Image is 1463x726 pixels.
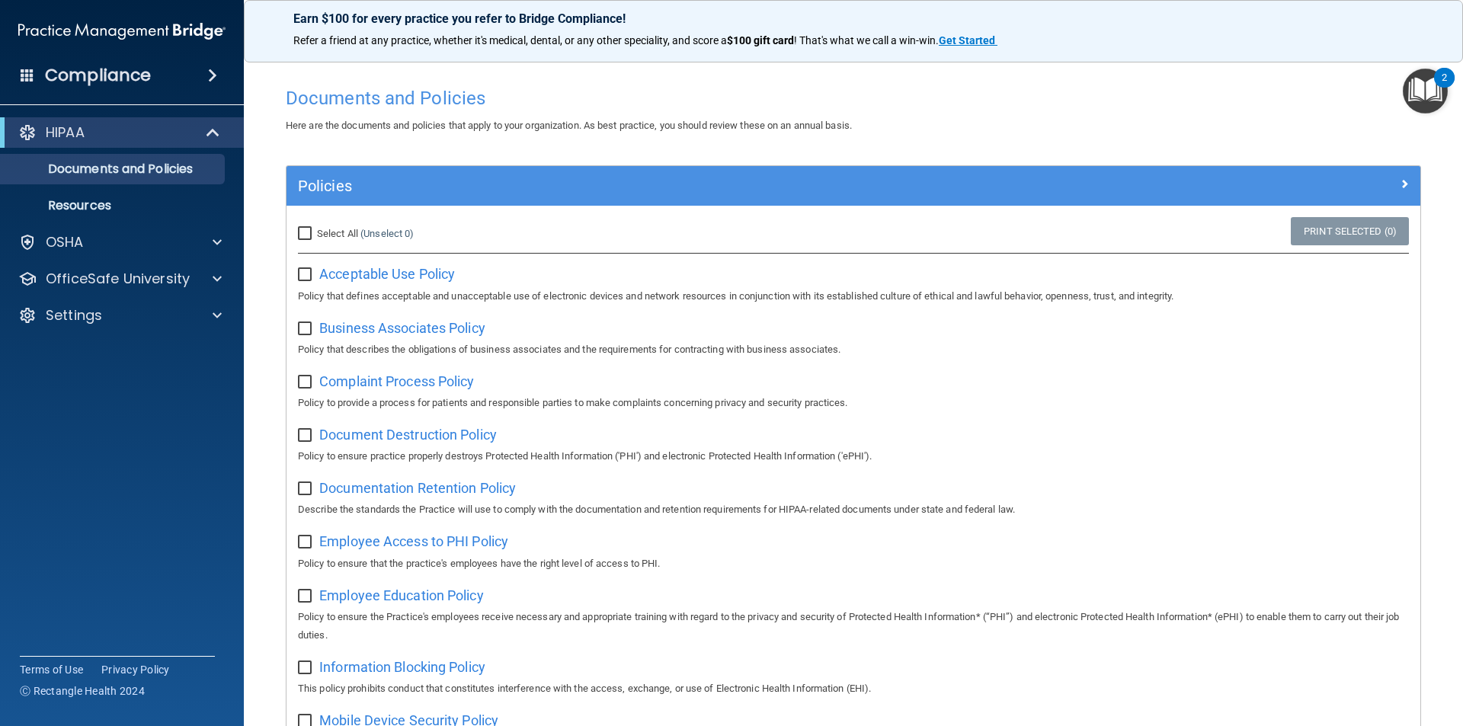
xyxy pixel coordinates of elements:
a: OSHA [18,233,222,251]
span: Refer a friend at any practice, whether it's medical, dental, or any other speciality, and score a [293,34,727,46]
p: Describe the standards the Practice will use to comply with the documentation and retention requi... [298,501,1409,519]
p: OSHA [46,233,84,251]
span: Business Associates Policy [319,320,485,336]
button: Open Resource Center, 2 new notifications [1403,69,1448,114]
span: Information Blocking Policy [319,659,485,675]
a: Get Started [939,34,997,46]
div: 2 [1442,78,1447,98]
a: Privacy Policy [101,662,170,677]
a: Print Selected (0) [1291,217,1409,245]
p: HIPAA [46,123,85,142]
span: Here are the documents and policies that apply to your organization. As best practice, you should... [286,120,852,131]
p: Settings [46,306,102,325]
span: Complaint Process Policy [319,373,474,389]
span: Document Destruction Policy [319,427,497,443]
span: Employee Access to PHI Policy [319,533,508,549]
p: Policy to ensure practice properly destroys Protected Health Information ('PHI') and electronic P... [298,447,1409,465]
h4: Compliance [45,65,151,86]
p: Policy that defines acceptable and unacceptable use of electronic devices and network resources i... [298,287,1409,305]
a: Settings [18,306,222,325]
img: PMB logo [18,16,226,46]
p: Policy that describes the obligations of business associates and the requirements for contracting... [298,341,1409,359]
span: Ⓒ Rectangle Health 2024 [20,683,145,699]
p: Policy to provide a process for patients and responsible parties to make complaints concerning pr... [298,394,1409,412]
span: Documentation Retention Policy [319,480,516,496]
strong: $100 gift card [727,34,794,46]
span: Acceptable Use Policy [319,266,455,282]
input: Select All (Unselect 0) [298,228,315,240]
a: HIPAA [18,123,221,142]
p: This policy prohibits conduct that constitutes interference with the access, exchange, or use of ... [298,680,1409,698]
a: Terms of Use [20,662,83,677]
p: Policy to ensure the Practice's employees receive necessary and appropriate training with regard ... [298,608,1409,644]
h5: Policies [298,178,1125,194]
span: ! That's what we call a win-win. [794,34,939,46]
a: Policies [298,174,1409,198]
h4: Documents and Policies [286,88,1421,108]
strong: Get Started [939,34,995,46]
p: Policy to ensure that the practice's employees have the right level of access to PHI. [298,555,1409,573]
span: Employee Education Policy [319,587,484,603]
a: OfficeSafe University [18,270,222,288]
a: (Unselect 0) [360,228,414,239]
p: Documents and Policies [10,162,218,177]
p: OfficeSafe University [46,270,190,288]
p: Resources [10,198,218,213]
p: Earn $100 for every practice you refer to Bridge Compliance! [293,11,1413,26]
span: Select All [317,228,358,239]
